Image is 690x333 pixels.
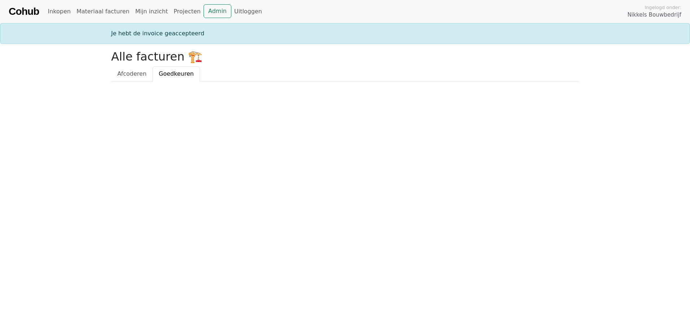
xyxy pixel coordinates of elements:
[171,4,204,19] a: Projecten
[107,29,583,38] div: Je hebt de invoice geaccepteerd
[159,70,194,77] span: Goedkeuren
[45,4,73,19] a: Inkopen
[111,50,579,63] h2: Alle facturen 🏗️
[111,66,153,81] a: Afcoderen
[132,4,171,19] a: Mijn inzicht
[231,4,265,19] a: Uitloggen
[117,70,147,77] span: Afcoderen
[9,3,39,20] a: Cohub
[628,11,681,19] span: Nikkels Bouwbedrijf
[74,4,132,19] a: Materiaal facturen
[204,4,231,18] a: Admin
[153,66,200,81] a: Goedkeuren
[645,4,681,11] span: Ingelogd onder:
